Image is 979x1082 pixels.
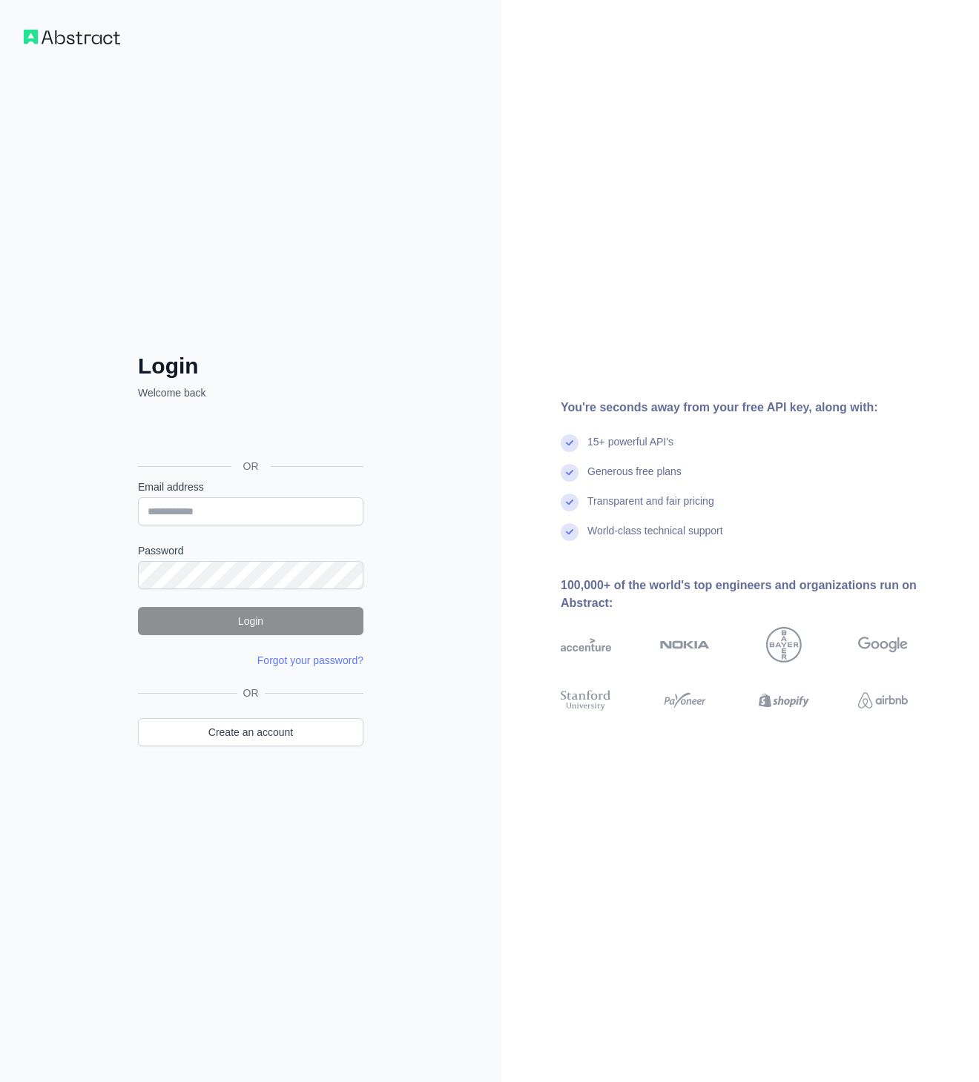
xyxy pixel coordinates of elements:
img: check mark [561,494,578,511]
img: payoneer [660,688,711,713]
div: 100,000+ of the world's top engineers and organizations run on Abstract: [561,577,955,612]
img: google [858,627,909,663]
div: 15+ powerful API's [587,434,673,464]
a: Create an account [138,718,363,746]
img: airbnb [858,688,909,713]
span: OR [237,686,265,700]
p: Welcome back [138,385,363,400]
img: shopify [759,688,809,713]
img: stanford university [561,688,611,713]
label: Password [138,543,363,558]
img: check mark [561,464,578,482]
label: Email address [138,479,363,494]
div: World-class technical support [587,523,723,553]
img: bayer [766,627,802,663]
iframe: Sign in with Google Button [131,416,368,449]
span: OR [231,459,271,474]
img: nokia [660,627,711,663]
img: accenture [561,627,611,663]
div: Transparent and fair pricing [587,494,714,523]
h2: Login [138,353,363,379]
button: Login [138,607,363,635]
div: Generous free plans [587,464,682,494]
img: Workflow [24,30,120,44]
img: check mark [561,434,578,452]
img: check mark [561,523,578,541]
a: Forgot your password? [257,654,363,666]
div: You're seconds away from your free API key, along with: [561,399,955,416]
